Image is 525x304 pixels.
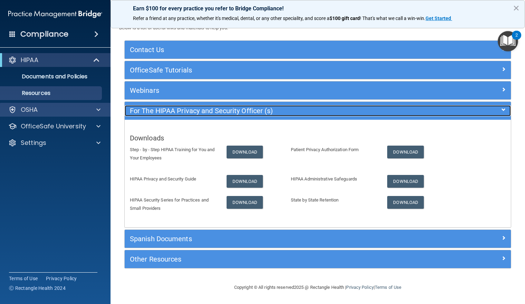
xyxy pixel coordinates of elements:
h5: Spanish Documents [130,235,409,243]
a: Download [387,146,424,158]
a: Download [227,175,263,188]
a: Download [227,196,263,209]
a: Contact Us [130,44,506,55]
a: Download [387,196,424,209]
p: Settings [21,139,46,147]
p: Documents and Policies [4,73,99,80]
a: Spanish Documents [130,233,506,244]
h5: Downloads [130,134,506,142]
p: HIPAA [21,56,38,64]
a: OfficeSafe University [8,122,101,130]
strong: $100 gift card [330,16,360,21]
a: OfficeSafe Tutorials [130,65,506,76]
p: Patient Privacy Authorization Form [291,146,377,154]
a: Terms of Use [9,275,38,282]
a: HIPAA [8,56,100,64]
button: Close [513,2,519,13]
a: OSHA [8,106,101,114]
a: Terms of Use [375,285,401,290]
p: HIPAA Administrative Safeguards [291,175,377,183]
p: OSHA [21,106,38,114]
p: HIPAA Privacy and Security Guide [130,175,216,183]
img: PMB logo [8,7,102,21]
a: Webinars [130,85,506,96]
span: ! That's what we call a win-win. [360,16,426,21]
h5: Webinars [130,87,409,94]
div: 2 [515,35,518,44]
div: Copyright © All rights reserved 2025 @ Rectangle Health | | [192,276,444,298]
span: Refer a friend at any practice, whether it's medical, dental, or any other speciality, and score a [133,16,330,21]
a: Privacy Policy [346,285,373,290]
a: Privacy Policy [46,275,77,282]
a: Download [227,146,263,158]
h5: Contact Us [130,46,409,53]
h5: For The HIPAA Privacy and Security Officer (s) [130,107,409,115]
p: Earn $100 for every practice you refer to Bridge Compliance! [133,5,503,12]
strong: Get Started [426,16,451,21]
h5: Other Resources [130,255,409,263]
p: Step - by - Step HIPAA Training for You and Your Employees [130,146,216,162]
a: Other Resources [130,254,506,265]
button: Open Resource Center, 2 new notifications [498,31,518,51]
p: OfficeSafe University [21,122,86,130]
h5: OfficeSafe Tutorials [130,66,409,74]
a: For The HIPAA Privacy and Security Officer (s) [130,105,506,116]
a: Settings [8,139,101,147]
a: Get Started [426,16,452,21]
p: Resources [4,90,99,97]
a: Download [387,175,424,188]
p: HIPAA Security Series for Practices and Small Providers [130,196,216,213]
h4: Compliance [20,29,68,39]
p: State by State Retention [291,196,377,204]
span: Ⓒ Rectangle Health 2024 [9,285,66,292]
